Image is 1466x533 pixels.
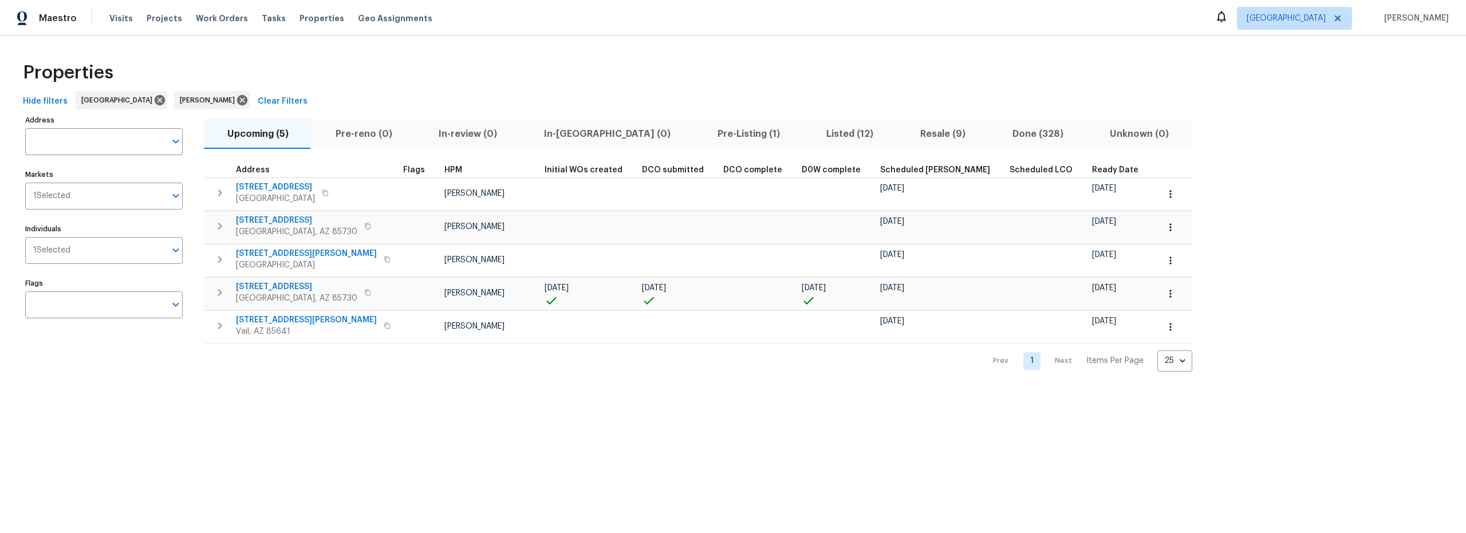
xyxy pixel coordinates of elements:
span: Initial WOs created [545,166,622,174]
span: Work Orders [196,13,248,24]
button: Clear Filters [253,91,312,112]
div: [GEOGRAPHIC_DATA] [76,91,167,109]
span: Maestro [39,13,77,24]
span: Clear Filters [258,94,308,109]
span: Flags [403,166,425,174]
span: [GEOGRAPHIC_DATA] [1247,13,1326,24]
span: [DATE] [880,218,904,226]
span: Address [236,166,270,174]
button: Hide filters [18,91,72,112]
nav: Pagination Navigation [982,350,1192,372]
span: [DATE] [880,184,904,192]
span: 1 Selected [33,191,70,201]
span: Tasks [262,14,286,22]
span: In-[GEOGRAPHIC_DATA] (0) [527,126,687,142]
span: DCO submitted [642,166,704,174]
span: Resale (9) [904,126,982,142]
span: Listed (12) [810,126,890,142]
span: [DATE] [1092,184,1116,192]
span: [STREET_ADDRESS] [236,181,315,193]
span: [GEOGRAPHIC_DATA] [81,94,157,106]
div: 25 [1157,346,1192,376]
label: Markets [25,171,183,178]
span: [PERSON_NAME] [1380,13,1449,24]
span: [DATE] [880,251,904,259]
span: [GEOGRAPHIC_DATA] [236,259,377,271]
span: Properties [299,13,344,24]
span: Ready Date [1092,166,1138,174]
label: Address [25,117,183,124]
span: [PERSON_NAME] [180,94,239,106]
span: Visits [109,13,133,24]
p: Items Per Page [1086,355,1144,366]
span: Done (328) [996,126,1080,142]
span: [PERSON_NAME] [444,223,505,231]
div: [PERSON_NAME] [174,91,250,109]
span: [PERSON_NAME] [444,289,505,297]
span: HPM [444,166,462,174]
span: [DATE] [642,284,666,292]
span: DCO complete [723,166,782,174]
span: Scheduled LCO [1010,166,1073,174]
span: [DATE] [880,284,904,292]
span: Geo Assignments [358,13,432,24]
span: [DATE] [1092,251,1116,259]
span: Pre-Listing (1) [701,126,797,142]
span: Scheduled [PERSON_NAME] [880,166,990,174]
span: Properties [23,67,113,78]
span: [GEOGRAPHIC_DATA], AZ 85730 [236,293,357,304]
label: Individuals [25,226,183,232]
span: 1 Selected [33,246,70,255]
button: Open [168,133,184,149]
a: Goto page 1 [1023,352,1041,370]
span: Unknown (0) [1093,126,1185,142]
span: [PERSON_NAME] [444,256,505,264]
span: [STREET_ADDRESS] [236,281,357,293]
span: Upcoming (5) [211,126,305,142]
span: D0W complete [802,166,861,174]
span: [PERSON_NAME] [444,189,505,198]
span: [GEOGRAPHIC_DATA] [236,193,315,204]
span: [DATE] [880,317,904,325]
span: Projects [147,13,182,24]
span: [STREET_ADDRESS] [236,215,357,226]
span: [DATE] [1092,284,1116,292]
span: [STREET_ADDRESS][PERSON_NAME] [236,314,377,326]
span: [PERSON_NAME] [444,322,505,330]
span: Hide filters [23,94,68,109]
span: Pre-reno (0) [319,126,409,142]
span: [DATE] [545,284,569,292]
label: Flags [25,280,183,287]
span: [STREET_ADDRESS][PERSON_NAME] [236,248,377,259]
span: [DATE] [802,284,826,292]
span: Vail, AZ 85641 [236,326,377,337]
span: [GEOGRAPHIC_DATA], AZ 85730 [236,226,357,238]
span: [DATE] [1092,218,1116,226]
button: Open [168,188,184,204]
button: Open [168,297,184,313]
span: [DATE] [1092,317,1116,325]
span: In-review (0) [422,126,514,142]
button: Open [168,242,184,258]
